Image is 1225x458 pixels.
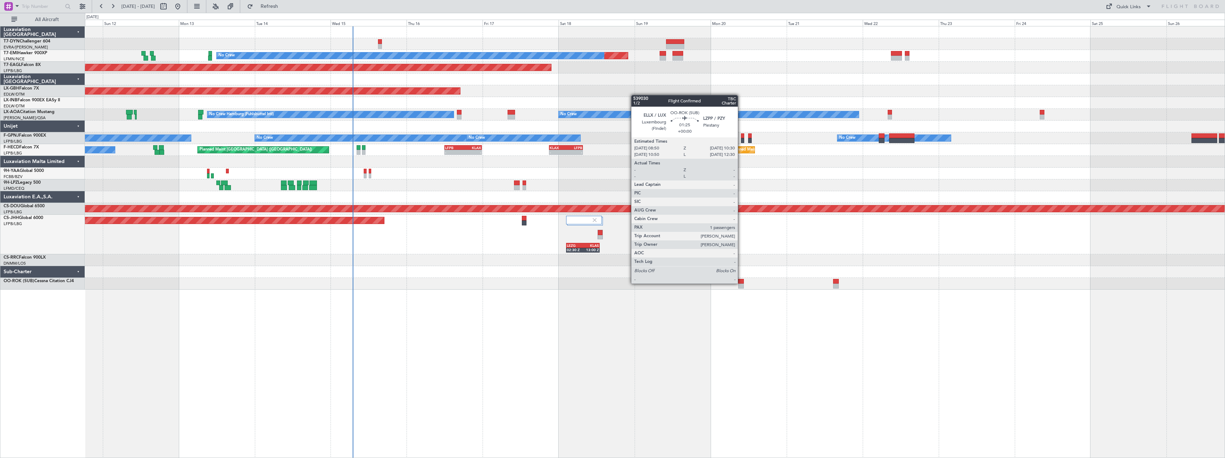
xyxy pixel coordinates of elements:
[567,248,583,252] div: 02:30 Z
[591,217,598,223] img: gray-close.svg
[254,4,284,9] span: Refresh
[787,20,863,26] div: Tue 21
[4,216,43,220] a: CS-JHHGlobal 6000
[583,248,599,252] div: 13:00 Z
[1102,1,1155,12] button: Quick Links
[179,20,255,26] div: Mon 13
[445,150,463,154] div: -
[550,146,566,150] div: KLAX
[4,110,55,114] a: LX-AOACitation Mustang
[86,14,99,20] div: [DATE]
[483,20,559,26] div: Fri 17
[683,230,700,235] div: LEZG
[4,186,24,191] a: LFMD/CEQ
[683,235,700,239] div: 15:00 Z
[218,50,235,61] div: No Crew
[22,1,63,12] input: Trip Number
[863,20,939,26] div: Wed 22
[4,169,44,173] a: 9H-YAAGlobal 5000
[4,255,46,260] a: CS-RRCFalcon 900LX
[331,20,407,26] div: Wed 15
[839,133,856,143] div: No Crew
[4,92,25,97] a: EDLW/DTM
[4,180,41,185] a: 9H-LPZLegacy 500
[707,217,714,223] img: gray-close.svg
[4,45,48,50] a: EVRA/[PERSON_NAME]
[8,14,77,25] button: All Aircraft
[4,133,19,138] span: F-GPNJ
[463,150,481,154] div: -
[559,20,635,26] div: Sat 18
[4,255,19,260] span: CS-RRC
[445,146,463,150] div: LFPB
[4,279,34,283] span: OO-ROK (SUB)
[566,146,582,150] div: LFPB
[4,204,20,208] span: CS-DOU
[566,150,582,154] div: -
[4,261,26,266] a: DNMM/LOS
[4,216,19,220] span: CS-JHH
[244,1,287,12] button: Refresh
[407,20,483,26] div: Thu 16
[711,20,787,26] div: Mon 20
[4,145,39,149] a: F-HECDFalcon 7X
[4,68,22,73] a: LFPB/LBG
[1116,4,1141,11] div: Quick Links
[257,133,273,143] div: No Crew
[939,20,1015,26] div: Thu 23
[4,56,25,62] a: LFMN/NCE
[4,51,17,55] span: T7-EMI
[4,98,60,102] a: LX-INBFalcon 900EX EASy II
[4,86,39,91] a: LX-GBHFalcon 7X
[469,133,485,143] div: No Crew
[4,139,22,144] a: LFPB/LBG
[255,20,331,26] div: Tue 14
[1090,20,1166,26] div: Sat 25
[4,39,20,44] span: T7-DYN
[635,20,711,26] div: Sun 19
[4,209,22,215] a: LFPB/LBG
[567,243,583,248] div: LEZG
[4,110,20,114] span: LX-AOA
[121,3,155,10] span: [DATE] - [DATE]
[4,221,22,227] a: LFPB/LBG
[4,174,22,179] a: FCBB/BZV
[4,169,20,173] span: 9H-YAA
[4,86,19,91] span: LX-GBH
[463,146,481,150] div: KLAX
[4,51,47,55] a: T7-EMIHawker 900XP
[4,63,41,67] a: T7-EAGLFalcon 8X
[4,63,21,67] span: T7-EAGL
[583,243,599,248] div: KLAS
[103,20,179,26] div: Sun 12
[1015,20,1091,26] div: Fri 24
[4,145,19,149] span: F-HECD
[4,151,22,156] a: LFPB/LBG
[4,133,46,138] a: F-GPNJFalcon 900EX
[700,235,718,239] div: 02:35 Z
[209,109,274,120] div: No Crew Hamburg (Fuhlsbuttel Intl)
[200,144,312,155] div: Planned Maint [GEOGRAPHIC_DATA] ([GEOGRAPHIC_DATA])
[560,109,577,120] div: No Crew
[4,103,25,109] a: EDLW/DTM
[4,98,17,102] span: LX-INB
[4,204,45,208] a: CS-DOUGlobal 6500
[4,180,18,185] span: 9H-LPZ
[4,115,46,121] a: [PERSON_NAME]/QSA
[700,230,718,235] div: KNUQ
[19,17,75,22] span: All Aircraft
[731,144,844,155] div: Planned Maint [GEOGRAPHIC_DATA] ([GEOGRAPHIC_DATA])
[4,279,74,283] a: OO-ROK (SUB)Cessna Citation CJ4
[4,39,50,44] a: T7-DYNChallenger 604
[550,150,566,154] div: -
